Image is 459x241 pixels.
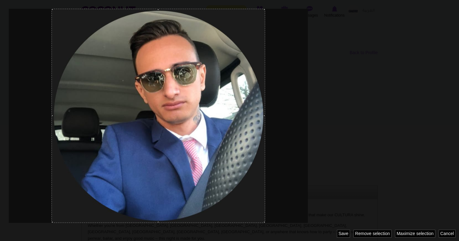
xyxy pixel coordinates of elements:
p: -- What to expect: [6,47,290,54]
a: Remove selection [353,230,392,238]
p: Whether you're from [GEOGRAPHIC_DATA], [GEOGRAPHIC_DATA], [GEOGRAPHIC_DATA], [GEOGRAPHIC_DATA], [... [6,23,290,43]
a: Save [337,230,350,238]
p: The wait is over… Hey Mor 2.1 is here! -- Get ready for an unforgettable night full of VALLENATO,... [6,6,290,19]
p: Non-stop Latin & Caribbean beats [6,58,290,64]
a: Maximize selection [395,230,435,238]
a: Cancel [439,230,456,238]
